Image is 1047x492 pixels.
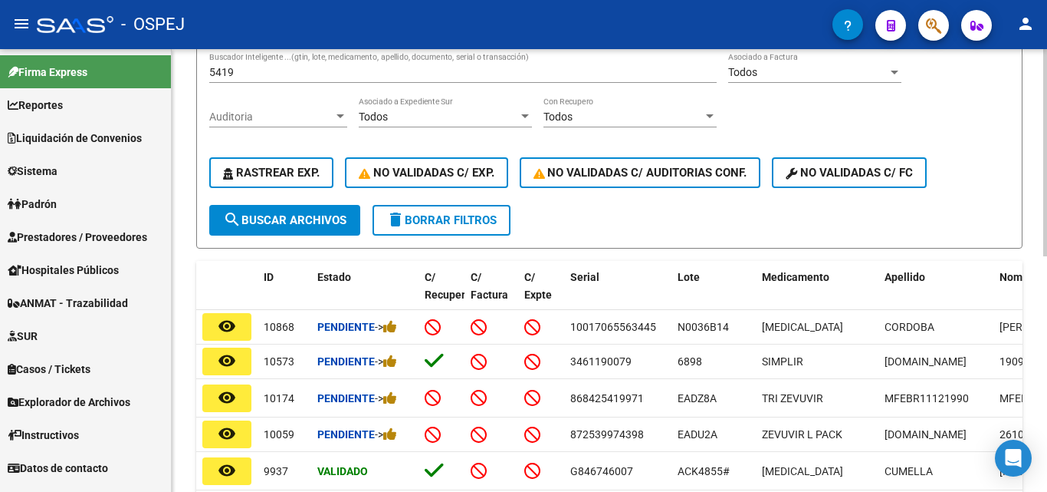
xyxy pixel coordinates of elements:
[209,111,333,124] span: Auditoria
[317,355,375,368] strong: Pendiente
[8,460,108,477] span: Datos de contacto
[375,392,397,404] span: ->
[564,261,671,329] datatable-header-cell: Serial
[375,321,397,333] span: ->
[762,355,803,368] span: SIMPLIR
[359,166,494,180] span: No Validadas c/ Exp.
[317,465,368,477] strong: Validado
[762,392,823,404] span: TRI ZEVUVIR
[8,262,119,279] span: Hospitales Públicos
[264,321,294,333] span: 10868
[570,321,656,333] span: 10017065563445
[373,205,510,236] button: Borrar Filtros
[386,210,405,229] mat-icon: delete
[317,321,375,333] strong: Pendiente
[885,355,967,368] span: [DOMAIN_NAME]
[772,157,927,188] button: No validadas c/ FC
[8,64,87,81] span: Firma Express
[218,461,236,480] mat-icon: remove_red_eye
[223,166,320,180] span: Rastrear Exp.
[762,465,843,477] span: [MEDICAL_DATA]
[524,271,552,301] span: C/ Expte
[223,213,346,227] span: Buscar Archivos
[570,392,644,404] span: 868425419971
[121,8,185,41] span: - OSPEJ
[678,355,702,368] span: 6898
[8,229,147,246] span: Prestadores / Proveedores
[678,392,717,404] span: EADZ8A
[728,66,757,78] span: Todos
[570,465,633,477] span: G846746007
[678,465,730,477] span: ACK4855#
[8,196,57,213] span: Padrón
[218,317,236,335] mat-icon: remove_red_eye
[678,428,717,441] span: EADU2A
[264,392,294,404] span: 10174
[264,428,294,441] span: 10059
[209,205,360,236] button: Buscar Archivos
[762,271,829,283] span: Medicamento
[885,321,934,333] span: CORDOBA
[264,271,274,283] span: ID
[762,428,842,441] span: ZEVUVIR L PACK
[464,261,518,329] datatable-header-cell: C/ Factura
[885,428,967,441] span: [DOMAIN_NAME]
[418,261,464,329] datatable-header-cell: C/ Recupero
[999,271,1039,283] span: Nombre
[756,261,878,329] datatable-header-cell: Medicamento
[885,392,969,404] span: MFEBR11121990
[375,428,397,441] span: ->
[1016,15,1035,33] mat-icon: person
[878,261,993,329] datatable-header-cell: Apellido
[520,157,761,188] button: No Validadas c/ Auditorias Conf.
[8,130,142,147] span: Liquidación de Convenios
[786,166,913,180] span: No validadas c/ FC
[762,321,843,333] span: [MEDICAL_DATA]
[570,271,599,283] span: Serial
[223,210,241,229] mat-icon: search
[471,271,508,301] span: C/ Factura
[995,440,1032,477] div: Open Intercom Messenger
[218,388,236,407] mat-icon: remove_red_eye
[8,163,57,180] span: Sistema
[425,271,471,301] span: C/ Recupero
[678,271,700,283] span: Lote
[218,424,236,443] mat-icon: remove_red_eye
[264,465,288,477] span: 9937
[317,392,375,404] strong: Pendiente
[209,157,333,188] button: Rastrear Exp.
[317,271,351,283] span: Estado
[12,15,31,33] mat-icon: menu
[678,321,729,333] span: N0036B14
[8,328,38,345] span: SUR
[885,465,933,477] span: CUMELLA
[345,157,508,188] button: No Validadas c/ Exp.
[258,261,311,329] datatable-header-cell: ID
[375,355,397,368] span: ->
[218,352,236,370] mat-icon: remove_red_eye
[533,166,747,180] span: No Validadas c/ Auditorias Conf.
[359,111,388,123] span: Todos
[8,394,130,411] span: Explorador de Archivos
[8,427,79,444] span: Instructivos
[311,261,418,329] datatable-header-cell: Estado
[570,428,644,441] span: 872539974398
[8,97,63,114] span: Reportes
[671,261,756,329] datatable-header-cell: Lote
[885,271,925,283] span: Apellido
[543,111,573,123] span: Todos
[317,428,375,441] strong: Pendiente
[264,355,294,368] span: 10573
[570,355,632,368] span: 3461190079
[8,361,90,378] span: Casos / Tickets
[8,295,128,312] span: ANMAT - Trazabilidad
[386,213,497,227] span: Borrar Filtros
[518,261,564,329] datatable-header-cell: C/ Expte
